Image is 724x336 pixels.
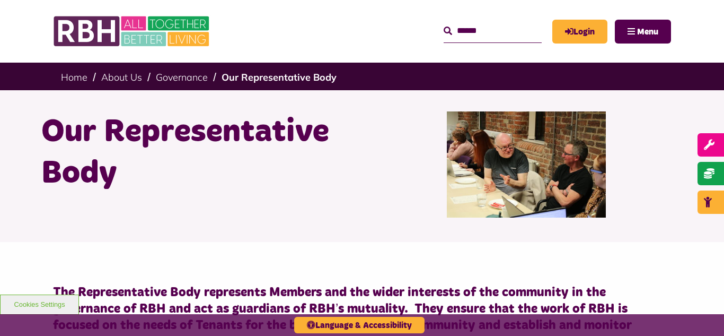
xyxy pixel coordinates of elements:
input: Search [444,20,542,42]
button: Navigation [615,20,671,44]
a: Home [61,71,87,83]
img: RBH [53,11,212,52]
a: Governance [156,71,208,83]
a: MyRBH [552,20,607,44]
iframe: Netcall Web Assistant for live chat [676,288,724,336]
a: About Us [101,71,142,83]
button: Language & Accessibility [294,317,425,333]
h1: Our Representative Body [41,111,354,194]
span: Menu [637,28,658,36]
a: Our Representative Body [222,71,337,83]
img: Rep Body [447,111,606,218]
